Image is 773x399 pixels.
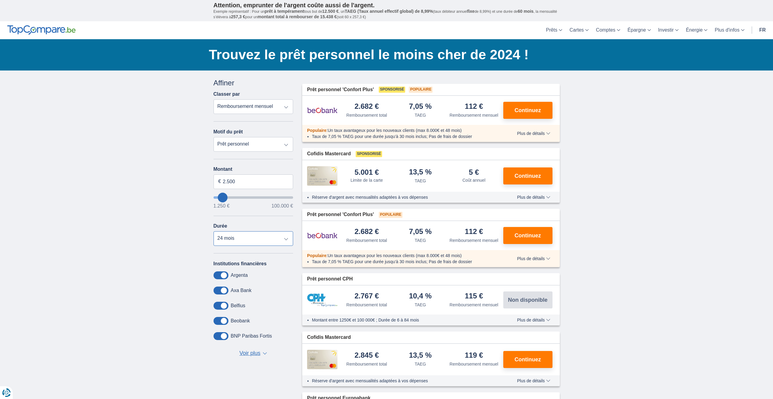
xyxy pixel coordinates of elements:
span: Populaire [379,212,402,218]
button: Continuez [503,351,552,368]
button: Continuez [503,227,552,244]
a: Cartes [566,21,592,39]
span: Populaire [307,128,327,133]
img: pret personnel Cofidis CC [307,350,337,369]
span: prêt à tempérament [265,9,304,14]
button: Plus de détails [512,131,555,136]
span: Prêt personnel 'Confort Plus' [307,211,374,218]
div: Remboursement total [346,361,387,367]
label: Motif du prêt [214,129,243,135]
span: Cofidis Mastercard [307,334,351,341]
div: Remboursement total [346,302,387,308]
div: 2.682 € [354,228,379,236]
a: Énergie [682,21,711,39]
span: Plus de détails [517,379,550,383]
div: Remboursement mensuel [450,237,498,243]
label: Montant [214,167,293,172]
div: 5.001 € [354,169,379,176]
div: : [302,253,504,259]
div: Remboursement mensuel [450,302,498,308]
span: Voir plus [239,349,260,357]
a: Investir [655,21,682,39]
div: 115 € [465,292,483,301]
li: Réserve d'argent avec mensualités adaptées à vos dépenses [312,378,499,384]
label: Classer par [214,91,240,97]
span: Non disponible [508,297,548,303]
div: 2.682 € [354,103,379,111]
a: Comptes [592,21,624,39]
span: Sponsorisé [356,151,382,157]
p: Exemple représentatif : Pour un tous but de , un (taux débiteur annuel de 8,99%) et une durée de ... [214,9,560,20]
div: Coût annuel [462,177,485,183]
li: Montant entre 1250€ et 100 000€ ; Durée de 6 à 84 mois [312,317,499,323]
li: Taux de 7,05 % TAEG pour une durée jusqu’à 30 mois inclus; Pas de frais de dossier [312,133,499,139]
span: € [218,178,221,185]
span: Plus de détails [517,195,550,199]
h1: Trouvez le prêt personnel le moins cher de 2024 ! [209,45,560,64]
div: 7,05 % [409,228,432,236]
div: Remboursement total [346,112,387,118]
button: Plus de détails [512,256,555,261]
div: 13,5 % [409,168,432,177]
input: wantToBorrow [214,196,293,199]
img: pret personnel Beobank [307,103,337,118]
div: TAEG [415,237,426,243]
label: Institutions financières [214,261,267,267]
div: TAEG [415,178,426,184]
span: 100.000 € [272,204,293,208]
span: ▼ [263,352,267,355]
div: 7,05 % [409,103,432,111]
span: Populaire [307,253,327,258]
a: fr [756,21,769,39]
button: Plus de détails [512,195,555,200]
li: Taux de 7,05 % TAEG pour une durée jusqu’à 30 mois inclus; Pas de frais de dossier [312,259,499,265]
span: Prêt personnel CPH [307,276,353,283]
span: 12.500 € [322,9,339,14]
div: 5 € [469,169,479,176]
span: Plus de détails [517,131,550,136]
div: 119 € [465,352,483,360]
div: Affiner [214,78,293,88]
label: Belfius [231,303,245,308]
div: 2.845 € [354,352,379,360]
button: Plus de détails [512,378,555,383]
a: Épargne [624,21,655,39]
a: Plus d'infos [711,21,748,39]
div: 13,5 % [409,352,432,360]
span: Continuez [515,357,541,362]
button: Plus de détails [512,318,555,322]
span: Sponsorisé [379,87,405,93]
div: Limite de la carte [351,177,383,183]
div: TAEG [415,302,426,308]
div: 112 € [465,103,483,111]
span: 257,3 € [231,14,245,19]
img: pret personnel Cofidis CC [307,166,337,186]
span: Populaire [409,87,433,93]
button: Voir plus ▼ [238,349,269,358]
img: pret personnel Beobank [307,228,337,243]
p: Attention, emprunter de l'argent coûte aussi de l'argent. [214,2,560,9]
button: Continuez [503,102,552,119]
div: TAEG [415,361,426,367]
li: Réserve d'argent avec mensualités adaptées à vos dépenses [312,194,499,200]
div: 2.767 € [354,292,379,301]
div: 10,4 % [409,292,432,301]
span: Plus de détails [517,256,550,261]
label: Beobank [231,318,250,324]
div: : [302,127,504,133]
div: Remboursement mensuel [450,112,498,118]
span: 60 mois [518,9,534,14]
span: montant total à rembourser de 15.438 € [258,14,337,19]
div: TAEG [415,112,426,118]
span: TAEG (Taux annuel effectif global) de 8,99% [345,9,433,14]
button: Continuez [503,167,552,184]
span: Continuez [515,173,541,179]
span: Prêt personnel 'Confort Plus' [307,86,374,93]
div: 112 € [465,228,483,236]
img: pret personnel CPH Banque [307,294,337,307]
div: Remboursement mensuel [450,361,498,367]
span: Cofidis Mastercard [307,150,351,157]
label: Argenta [231,273,248,278]
span: fixe [467,9,474,14]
